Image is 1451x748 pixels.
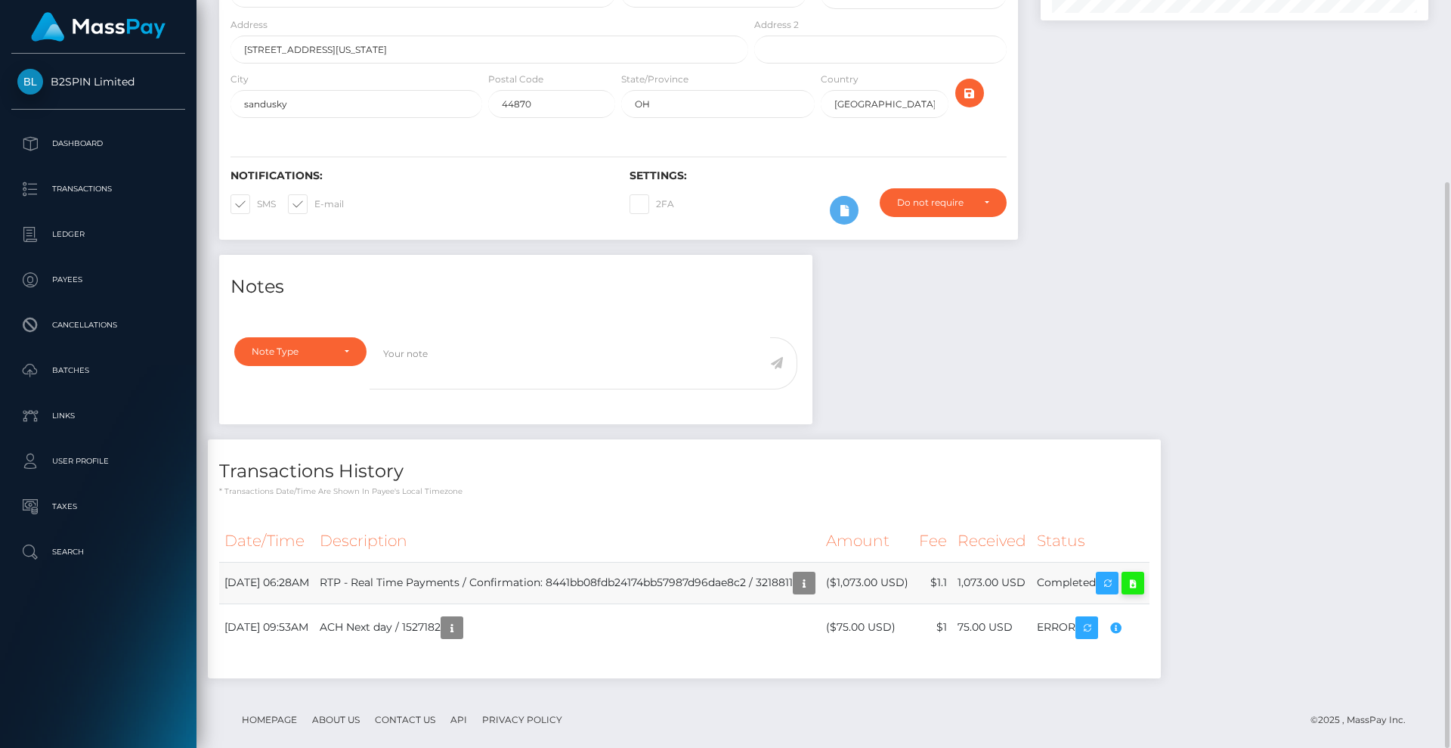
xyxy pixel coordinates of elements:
[476,708,568,731] a: Privacy Policy
[444,708,473,731] a: API
[219,562,314,604] td: [DATE] 06:28AM
[11,397,185,435] a: Links
[314,520,821,562] th: Description
[1032,520,1149,562] th: Status
[952,604,1032,651] td: 75.00 USD
[1032,604,1149,651] td: ERROR
[11,261,185,299] a: Payees
[1032,562,1149,604] td: Completed
[11,75,185,88] span: B2SPIN Limited
[17,132,179,155] p: Dashboard
[17,223,179,246] p: Ledger
[219,486,1149,497] p: * Transactions date/time are shown in payee's local timezone
[17,495,179,518] p: Taxes
[11,216,185,253] a: Ledger
[821,562,914,604] td: ($1,073.00 USD)
[306,708,366,731] a: About Us
[630,169,1006,182] h6: Settings:
[17,178,179,200] p: Transactions
[230,18,268,32] label: Address
[11,533,185,571] a: Search
[11,442,185,480] a: User Profile
[621,73,688,86] label: State/Province
[17,359,179,382] p: Batches
[11,125,185,163] a: Dashboard
[17,69,43,95] img: B2SPIN Limited
[219,604,314,651] td: [DATE] 09:53AM
[219,458,1149,485] h4: Transactions History
[230,274,801,300] h4: Notes
[230,194,276,214] label: SMS
[914,562,952,604] td: $1.1
[369,708,441,731] a: Contact Us
[897,197,972,209] div: Do not require
[230,73,249,86] label: City
[11,352,185,390] a: Batches
[17,405,179,427] p: Links
[17,314,179,337] p: Cancellations
[17,268,179,291] p: Payees
[31,12,166,42] img: MassPay Logo
[880,188,1007,217] button: Do not require
[952,562,1032,604] td: 1,073.00 USD
[11,306,185,344] a: Cancellations
[488,73,543,86] label: Postal Code
[914,604,952,651] td: $1
[230,169,607,182] h6: Notifications:
[17,541,179,563] p: Search
[914,520,952,562] th: Fee
[821,73,859,86] label: Country
[11,488,185,526] a: Taxes
[1310,712,1417,728] div: © 2025 , MassPay Inc.
[821,604,914,651] td: ($75.00 USD)
[11,170,185,208] a: Transactions
[288,194,344,214] label: E-mail
[236,708,303,731] a: Homepage
[17,450,179,473] p: User Profile
[234,337,367,366] button: Note Type
[219,520,314,562] th: Date/Time
[630,194,674,214] label: 2FA
[754,18,799,32] label: Address 2
[314,562,821,604] td: RTP - Real Time Payments / Confirmation: 8441bb08fdb24174bb57987d96dae8c2 / 3218811
[314,604,821,651] td: ACH Next day / 1527182
[952,520,1032,562] th: Received
[821,520,914,562] th: Amount
[252,346,332,358] div: Note Type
